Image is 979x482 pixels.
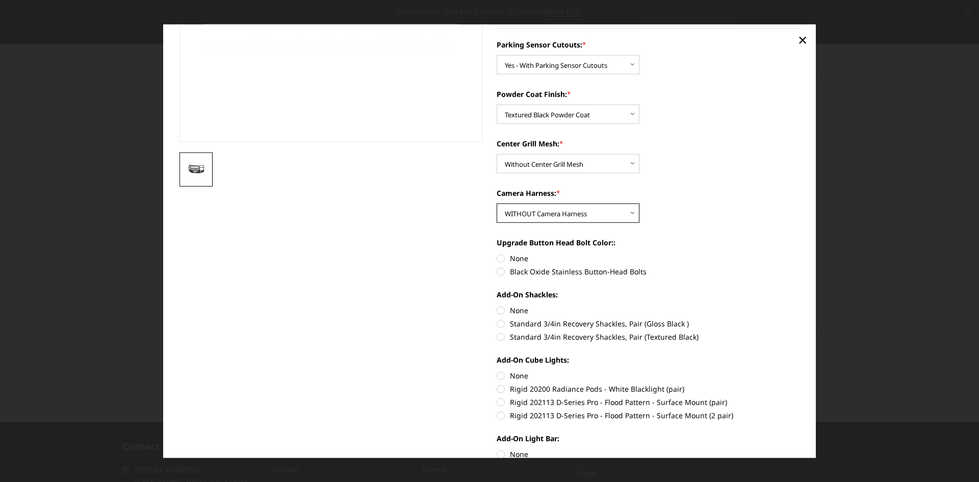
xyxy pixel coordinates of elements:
[497,384,800,394] label: Rigid 20200 Radiance Pods - White Blacklight (pair)
[497,449,800,460] label: None
[497,332,800,342] label: Standard 3/4in Recovery Shackles, Pair (Textured Black)
[497,253,800,264] label: None
[798,29,807,50] span: ×
[497,188,800,198] label: Camera Harness:
[497,318,800,329] label: Standard 3/4in Recovery Shackles, Pair (Gloss Black )
[497,370,800,381] label: None
[497,433,800,444] label: Add-On Light Bar:
[497,138,800,149] label: Center Grill Mesh:
[497,410,800,421] label: Rigid 202113 D-Series Pro - Flood Pattern - Surface Mount (2 pair)
[497,39,800,50] label: Parking Sensor Cutouts:
[497,354,800,365] label: Add-On Cube Lights:
[183,163,210,176] img: 2024-2025 Chevrolet 2500-3500 - A2 Series - Extreme Front Bumper (winch mount)
[794,32,811,48] a: Close
[497,289,800,300] label: Add-On Shackles:
[497,266,800,277] label: Black Oxide Stainless Button-Head Bolts
[497,305,800,316] label: None
[928,433,979,482] iframe: Chat Widget
[497,237,800,248] label: Upgrade Button Head Bolt Color::
[497,89,800,99] label: Powder Coat Finish:
[497,397,800,408] label: Rigid 202113 D-Series Pro - Flood Pattern - Surface Mount (pair)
